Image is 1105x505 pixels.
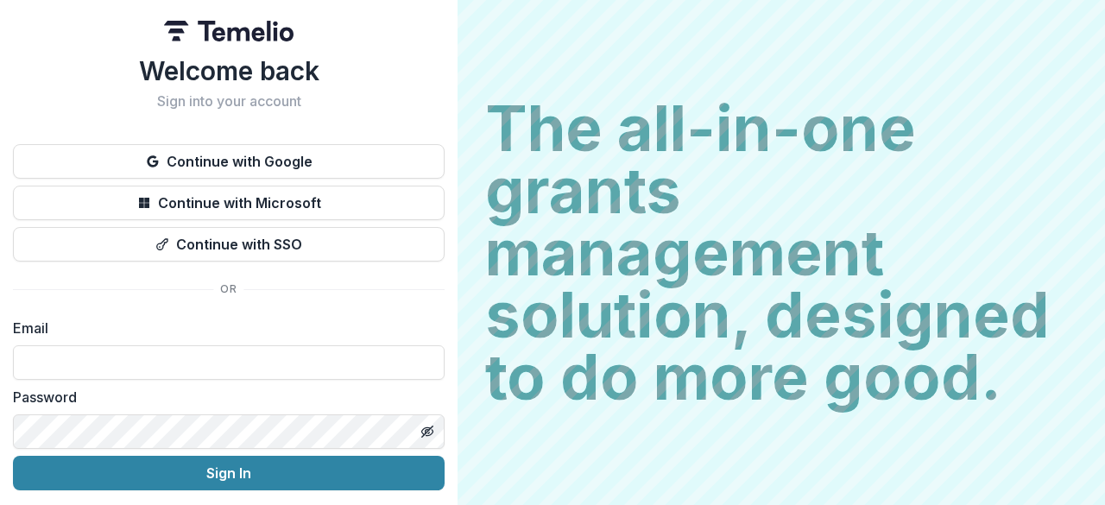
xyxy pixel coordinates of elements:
[13,387,434,407] label: Password
[13,318,434,338] label: Email
[13,456,445,490] button: Sign In
[414,418,441,445] button: Toggle password visibility
[13,144,445,179] button: Continue with Google
[164,21,294,41] img: Temelio
[13,55,445,86] h1: Welcome back
[13,93,445,110] h2: Sign into your account
[13,227,445,262] button: Continue with SSO
[13,186,445,220] button: Continue with Microsoft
